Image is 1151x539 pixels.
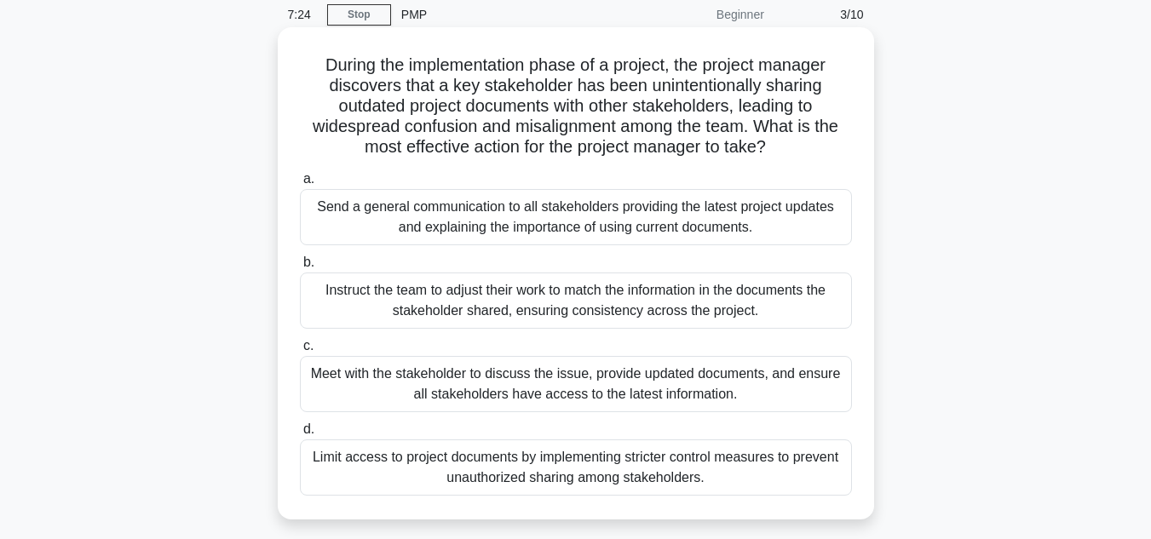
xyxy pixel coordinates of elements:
[300,439,852,496] div: Limit access to project documents by implementing stricter control measures to prevent unauthoriz...
[303,255,314,269] span: b.
[300,356,852,412] div: Meet with the stakeholder to discuss the issue, provide updated documents, and ensure all stakeho...
[298,54,854,158] h5: During the implementation phase of a project, the project manager discovers that a key stakeholde...
[303,171,314,186] span: a.
[300,189,852,245] div: Send a general communication to all stakeholders providing the latest project updates and explain...
[303,338,314,353] span: c.
[303,421,314,436] span: d.
[300,272,852,329] div: Instruct the team to adjust their work to match the information in the documents the stakeholder ...
[327,4,391,26] a: Stop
